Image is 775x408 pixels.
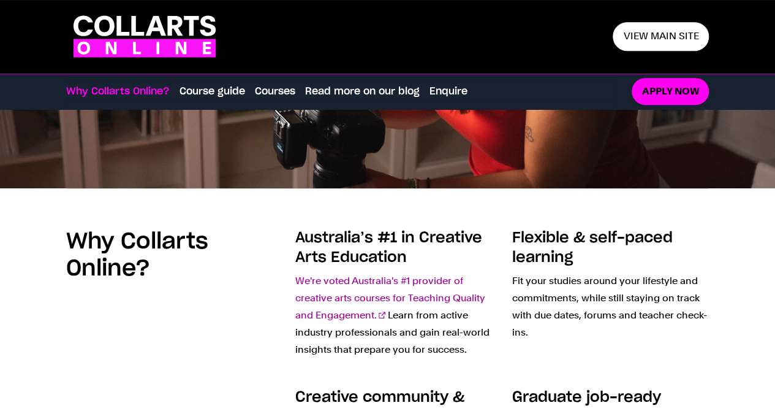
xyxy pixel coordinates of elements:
[512,272,709,341] p: Fit your studies around your lifestyle and commitments, while still staying on track with due dat...
[66,84,170,99] a: Why Collarts Online?
[295,272,493,358] p: Learn from active industry professionals and gain real-world insights that prepare you for success.
[632,78,709,106] a: Apply now
[512,228,709,268] h3: Flexible & self-paced learning
[305,84,420,99] a: Read more on our blog
[180,84,245,99] a: Course guide
[429,84,467,99] a: Enquire
[295,275,485,321] a: We're voted Australia's #1 provider of creative arts courses for Teaching Quality and Engagement.
[295,228,493,268] h3: Australia’s #1 in Creative Arts Education
[66,228,281,282] h2: Why Collarts Online?
[512,388,709,407] h3: Graduate job-ready
[613,22,709,51] a: View main site
[255,84,295,99] a: Courses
